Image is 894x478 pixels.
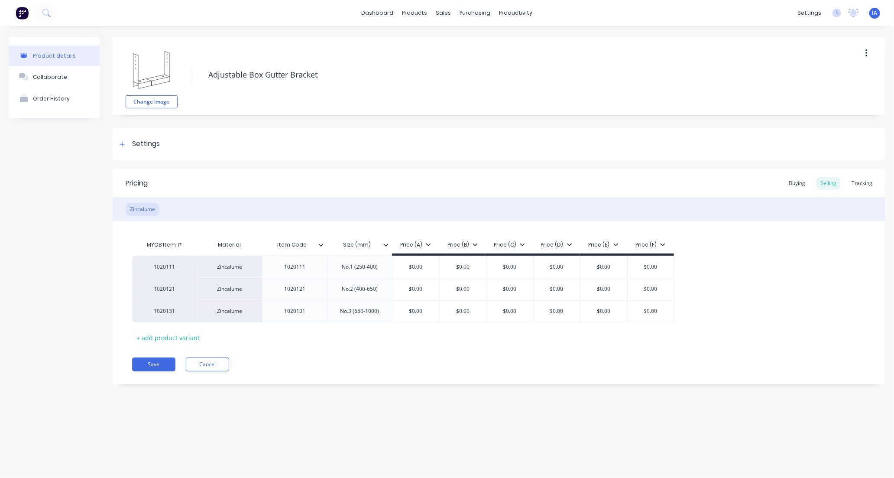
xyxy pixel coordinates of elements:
img: Factory [16,7,29,20]
div: Price (A) [400,241,431,249]
div: Product details [33,52,76,59]
button: Order History [9,88,100,109]
div: 1020121 [141,285,188,293]
div: fileChange image [126,43,178,108]
div: $0.00 [628,300,674,322]
div: Price (F) [635,241,665,249]
div: Zincalume [126,203,159,216]
div: 1020121Zincalume1020121No.2 (400-650)$0.00$0.00$0.00$0.00$0.00$0.00 [132,278,674,300]
div: Collaborate [33,74,67,80]
div: Order History [33,95,70,102]
div: 1020111 [273,261,317,273]
div: Price (E) [589,241,619,249]
div: Price (C) [494,241,525,249]
div: Item Code [262,234,322,256]
div: $0.00 [534,300,580,322]
div: $0.00 [580,256,627,278]
div: 1020131 [273,306,317,317]
div: 1020121 [273,283,317,295]
div: sales [432,7,456,20]
div: Buying [784,177,810,190]
div: 1020131 [141,307,188,315]
div: Size (mm) [327,236,392,254]
div: $0.00 [392,300,439,322]
button: Save [132,358,175,371]
div: products [398,7,432,20]
div: Zincalume [197,300,262,322]
div: $0.00 [486,300,533,322]
div: purchasing [456,7,495,20]
div: Material [197,236,262,254]
div: Price (D) [541,241,572,249]
div: + add product variant [132,331,204,345]
div: $0.00 [628,278,674,300]
span: IA [872,9,878,17]
div: Zincalume [197,256,262,278]
div: 1020111Zincalume1020111No.1 (250-400)$0.00$0.00$0.00$0.00$0.00$0.00 [132,256,674,278]
div: $0.00 [534,256,580,278]
div: Selling [816,177,841,190]
div: No.1 (250-400) [335,261,385,273]
button: Cancel [186,358,229,371]
div: $0.00 [580,278,627,300]
div: productivity [495,7,537,20]
div: $0.00 [440,278,486,300]
div: No.3 (650-1000) [334,306,386,317]
img: file [130,48,173,91]
div: $0.00 [486,278,533,300]
div: $0.00 [486,256,533,278]
div: Tracking [847,177,877,190]
div: $0.00 [392,256,439,278]
div: $0.00 [580,300,627,322]
button: Product details [9,46,100,66]
div: $0.00 [534,278,580,300]
textarea: Adjustable Box Gutter Bracket [204,65,801,85]
div: settings [793,7,826,20]
div: No.2 (400-650) [335,283,385,295]
div: 1020131Zincalume1020131No.3 (650-1000)$0.00$0.00$0.00$0.00$0.00$0.00 [132,300,674,322]
div: Item Code [262,236,327,254]
button: Change image [126,95,178,108]
div: $0.00 [628,256,674,278]
div: Pricing [126,178,148,189]
div: $0.00 [440,256,486,278]
button: Collaborate [9,66,100,88]
div: $0.00 [392,278,439,300]
div: MYOB Item # [132,236,197,254]
div: 1020111 [141,263,188,271]
div: $0.00 [440,300,486,322]
div: Zincalume [197,278,262,300]
div: Price (B) [447,241,478,249]
div: Size (mm) [327,234,387,256]
div: Settings [132,139,160,150]
a: dashboard [357,7,398,20]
